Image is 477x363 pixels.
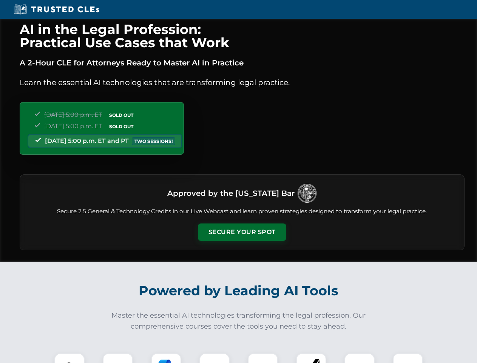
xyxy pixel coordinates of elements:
span: [DATE] 5:00 p.m. ET [44,111,102,118]
p: Secure 2.5 General & Technology Credits in our Live Webcast and learn proven strategies designed ... [29,207,455,216]
p: Master the essential AI technologies transforming the legal profession. Our comprehensive courses... [107,310,371,332]
span: [DATE] 5:00 p.m. ET [44,123,102,130]
p: Learn the essential AI technologies that are transforming legal practice. [20,76,465,88]
h1: AI in the Legal Profession: Practical Use Cases that Work [20,23,465,49]
button: Secure Your Spot [198,223,286,241]
h2: Powered by Leading AI Tools [29,278,448,304]
h3: Approved by the [US_STATE] Bar [167,186,295,200]
span: SOLD OUT [107,111,136,119]
img: Trusted CLEs [11,4,102,15]
p: A 2-Hour CLE for Attorneys Ready to Master AI in Practice [20,57,465,69]
span: SOLD OUT [107,123,136,130]
img: Logo [298,184,316,203]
